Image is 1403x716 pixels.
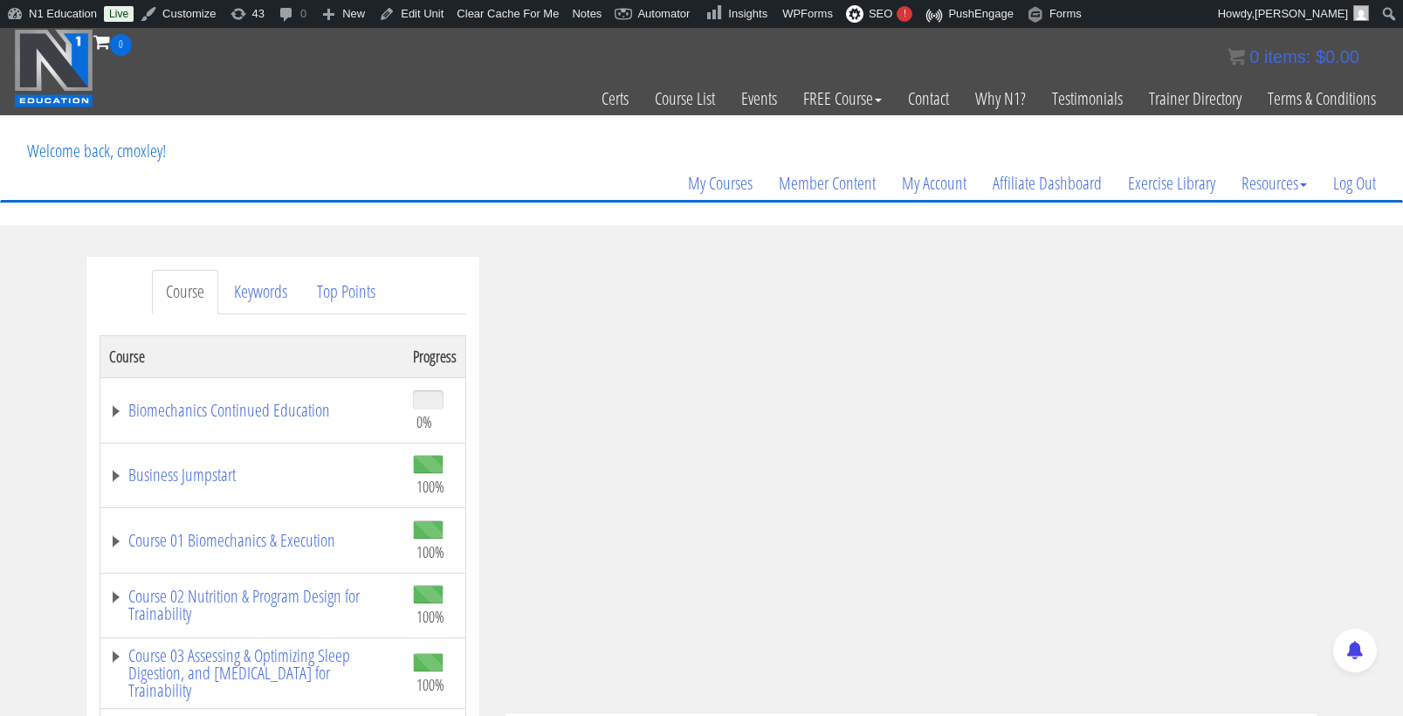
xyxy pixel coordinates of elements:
[104,6,134,22] a: Live
[766,141,889,225] a: Member Content
[404,335,466,377] th: Progress
[1228,141,1320,225] a: Resources
[1115,141,1228,225] a: Exercise Library
[100,335,404,377] th: Course
[152,270,218,314] a: Course
[220,270,301,314] a: Keywords
[790,56,895,141] a: FREE Course
[14,116,179,186] p: Welcome back, cmoxley!
[1255,7,1348,20] span: [PERSON_NAME]
[14,29,93,107] img: n1-education
[1255,56,1389,141] a: Terms & Conditions
[728,7,767,20] span: Insights
[1228,48,1245,65] img: icon11.png
[1136,56,1255,141] a: Trainer Directory
[416,477,444,496] span: 100%
[588,56,642,141] a: Certs
[1320,141,1389,225] a: Log Out
[889,141,980,225] a: My Account
[303,270,389,314] a: Top Points
[93,30,132,53] a: 0
[1249,47,1259,66] span: 0
[869,7,892,20] span: SEO
[109,647,395,699] a: Course 03 Assessing & Optimizing Sleep Digestion, and [MEDICAL_DATA] for Trainability
[109,532,395,549] a: Course 01 Biomechanics & Execution
[416,675,444,694] span: 100%
[416,412,432,431] span: 0%
[980,141,1115,225] a: Affiliate Dashboard
[642,56,728,141] a: Course List
[962,56,1039,141] a: Why N1?
[109,402,395,419] a: Biomechanics Continued Education
[1316,47,1359,66] bdi: 0.00
[110,34,132,56] span: 0
[897,6,912,22] div: !
[416,607,444,626] span: 100%
[895,56,962,141] a: Contact
[1039,56,1136,141] a: Testimonials
[728,56,790,141] a: Events
[109,466,395,484] a: Business Jumpstart
[1228,47,1359,66] a: 0 items: $0.00
[675,141,766,225] a: My Courses
[1264,47,1310,66] span: items:
[1316,47,1325,66] span: $
[416,542,444,561] span: 100%
[109,588,395,623] a: Course 02 Nutrition & Program Design for Trainability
